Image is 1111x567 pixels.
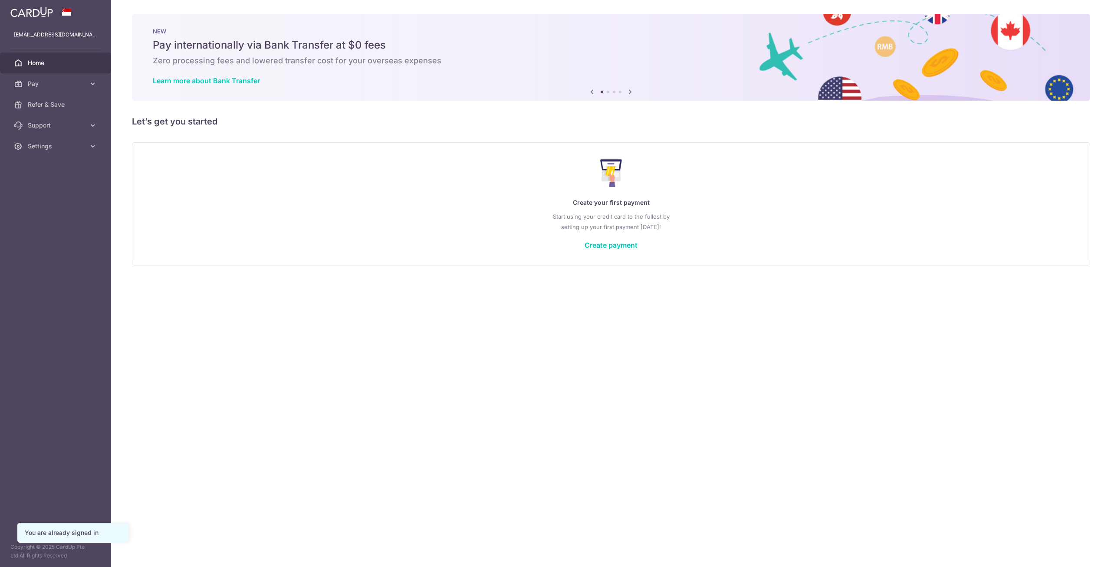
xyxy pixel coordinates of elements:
[28,59,85,67] span: Home
[10,7,53,17] img: CardUp
[153,76,260,85] a: Learn more about Bank Transfer
[28,142,85,151] span: Settings
[14,30,97,39] p: [EMAIL_ADDRESS][DOMAIN_NAME]
[153,56,1069,66] h6: Zero processing fees and lowered transfer cost for your overseas expenses
[28,79,85,88] span: Pay
[25,528,121,537] div: You are already signed in
[28,100,85,109] span: Refer & Save
[28,121,85,130] span: Support
[153,28,1069,35] p: NEW
[132,14,1090,101] img: Bank transfer banner
[585,241,638,249] a: Create payment
[150,211,1072,232] p: Start using your credit card to the fullest by setting up your first payment [DATE]!
[600,159,622,187] img: Make Payment
[150,197,1072,208] p: Create your first payment
[132,115,1090,128] h5: Let’s get you started
[153,38,1069,52] h5: Pay internationally via Bank Transfer at $0 fees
